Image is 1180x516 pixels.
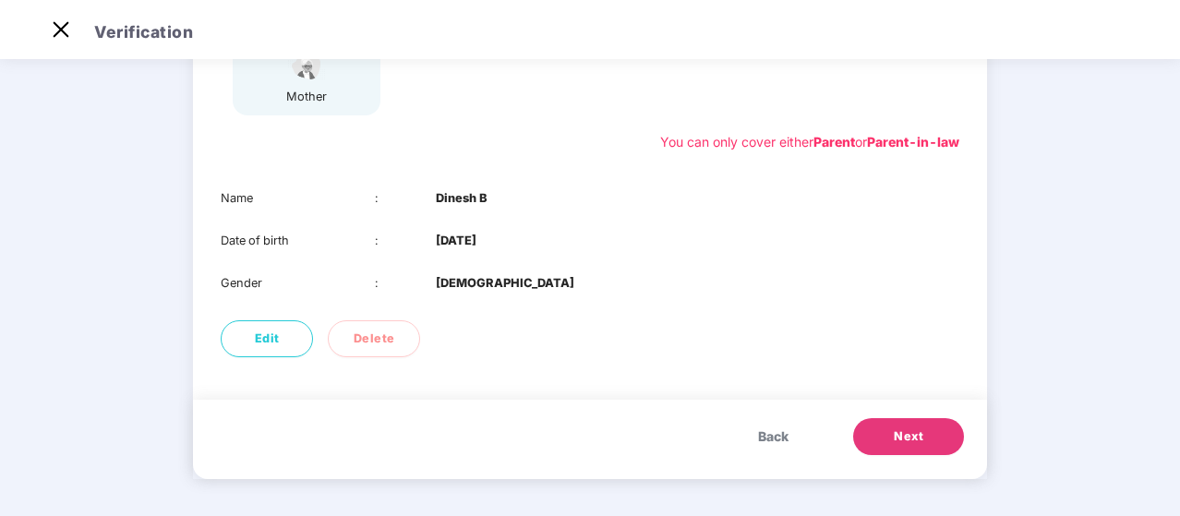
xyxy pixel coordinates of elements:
[813,134,855,150] b: Parent
[283,50,330,82] img: svg+xml;base64,PHN2ZyB4bWxucz0iaHR0cDovL3d3dy53My5vcmcvMjAwMC9zdmciIHdpZHRoPSI1NCIgaGVpZ2h0PSIzOC...
[328,320,420,357] button: Delete
[255,330,280,348] span: Edit
[894,427,923,446] span: Next
[375,232,437,250] div: :
[283,88,330,106] div: mother
[867,134,959,150] b: Parent-in-law
[758,426,789,447] span: Back
[221,320,313,357] button: Edit
[221,189,375,208] div: Name
[436,189,488,208] b: Dinesh B
[375,274,437,293] div: :
[221,232,375,250] div: Date of birth
[354,330,395,348] span: Delete
[740,418,807,455] button: Back
[436,274,574,293] b: [DEMOGRAPHIC_DATA]
[436,232,476,250] b: [DATE]
[660,132,959,152] div: You can only cover either or
[853,418,964,455] button: Next
[375,189,437,208] div: :
[221,274,375,293] div: Gender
